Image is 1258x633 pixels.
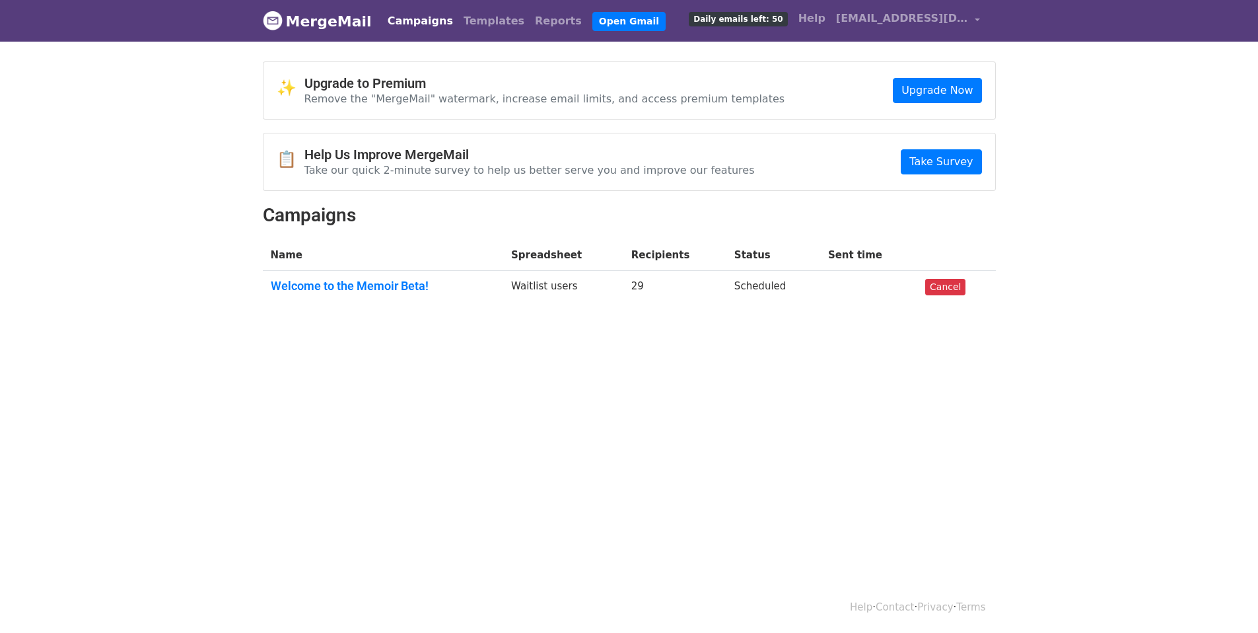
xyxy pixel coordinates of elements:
p: Take our quick 2-minute survey to help us better serve you and improve our features [304,163,755,177]
a: Welcome to the Memoir Beta! [271,279,496,293]
a: Help [850,601,872,613]
span: Daily emails left: 50 [689,12,787,26]
th: Spreadsheet [503,240,623,271]
th: Name [263,240,504,271]
a: Take Survey [901,149,981,174]
span: [EMAIL_ADDRESS][DOMAIN_NAME] [836,11,968,26]
a: Upgrade Now [893,78,981,103]
a: Help [793,5,831,32]
td: Scheduled [726,271,820,307]
a: Cancel [925,279,965,295]
p: Remove the "MergeMail" watermark, increase email limits, and access premium templates [304,92,785,106]
span: ✨ [277,79,304,98]
img: MergeMail logo [263,11,283,30]
a: Contact [876,601,914,613]
a: MergeMail [263,7,372,35]
a: Templates [458,8,530,34]
td: 29 [623,271,726,307]
a: [EMAIL_ADDRESS][DOMAIN_NAME] [831,5,985,36]
a: Terms [956,601,985,613]
h4: Upgrade to Premium [304,75,785,91]
th: Status [726,240,820,271]
a: Campaigns [382,8,458,34]
th: Recipients [623,240,726,271]
th: Sent time [820,240,917,271]
h4: Help Us Improve MergeMail [304,147,755,163]
td: Waitlist users [503,271,623,307]
a: Privacy [917,601,953,613]
a: Reports [530,8,587,34]
h2: Campaigns [263,204,996,227]
span: 📋 [277,150,304,169]
a: Open Gmail [592,12,666,31]
a: Daily emails left: 50 [683,5,792,32]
